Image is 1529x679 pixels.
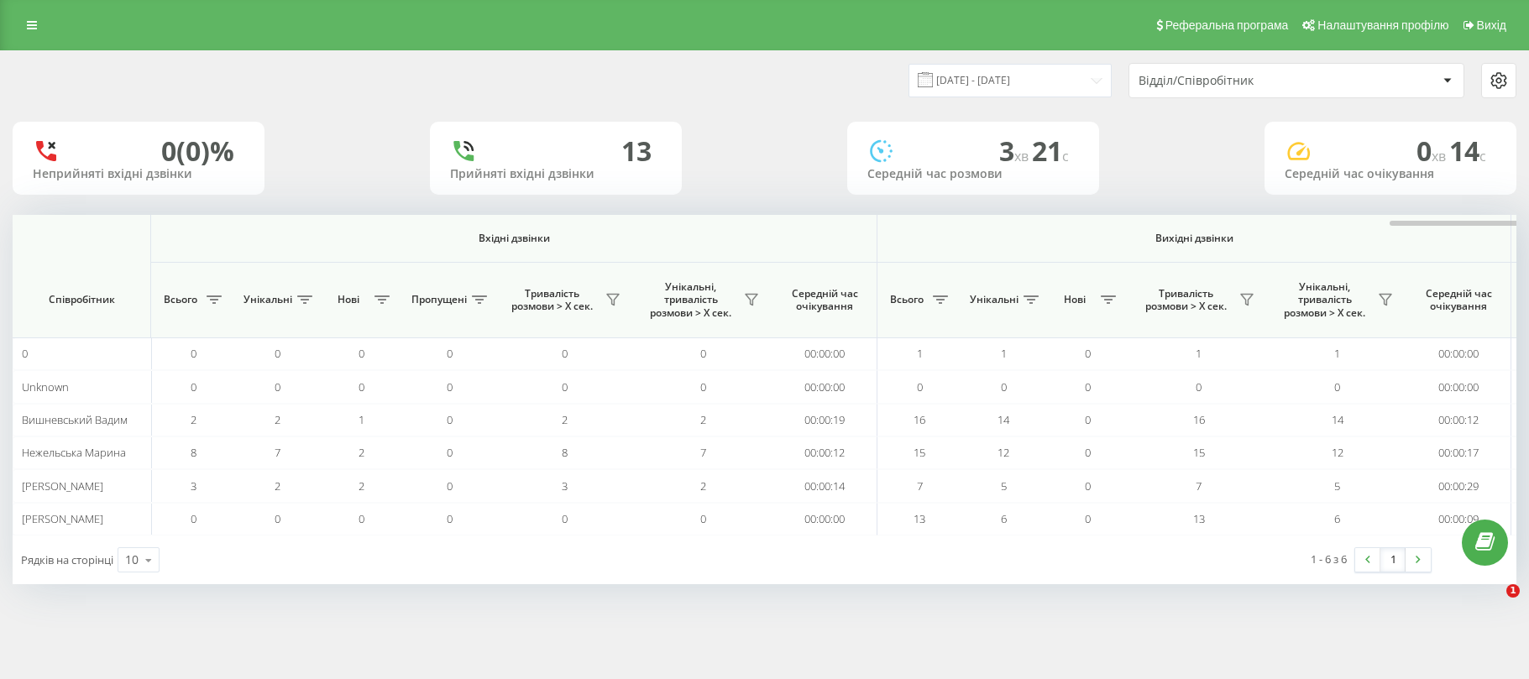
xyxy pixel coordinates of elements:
[1276,280,1373,320] span: Унікальні, тривалість розмови > Х сек.
[917,478,923,494] span: 7
[1085,511,1091,526] span: 0
[22,478,103,494] span: [PERSON_NAME]
[275,478,280,494] span: 2
[562,379,568,394] span: 0
[275,412,280,427] span: 2
[917,379,923,394] span: 0
[562,346,568,361] span: 0
[22,412,128,427] span: Вишневський Вадим
[447,478,453,494] span: 0
[1380,548,1406,572] a: 1
[700,379,706,394] span: 0
[999,133,1032,169] span: 3
[1334,511,1340,526] span: 6
[867,167,1079,181] div: Середній час розмови
[917,232,1472,245] span: Вихідні дзвінки
[1138,287,1234,313] span: Тривалість розмови > Х сек.
[1001,478,1007,494] span: 5
[275,445,280,460] span: 7
[700,445,706,460] span: 7
[1406,337,1511,370] td: 00:00:00
[1406,404,1511,436] td: 00:00:12
[22,346,28,361] span: 0
[1014,147,1032,165] span: хв
[1477,18,1506,32] span: Вихід
[160,293,202,306] span: Всього
[772,503,877,535] td: 00:00:00
[22,445,126,460] span: Нежельська Марина
[914,445,925,460] span: 15
[1334,478,1340,494] span: 5
[1001,511,1007,526] span: 6
[886,293,928,306] span: Всього
[1332,412,1343,427] span: 14
[1085,478,1091,494] span: 0
[359,412,364,427] span: 1
[1193,445,1205,460] span: 15
[1406,436,1511,469] td: 00:00:17
[914,511,925,526] span: 13
[21,552,113,567] span: Рядків на сторінці
[772,469,877,502] td: 00:00:14
[1406,469,1511,502] td: 00:00:29
[191,478,196,494] span: 3
[191,445,196,460] span: 8
[359,379,364,394] span: 0
[1193,412,1205,427] span: 16
[275,511,280,526] span: 0
[1406,370,1511,403] td: 00:00:00
[125,551,139,568] div: 10
[1479,147,1486,165] span: c
[1054,293,1096,306] span: Нові
[275,379,280,394] span: 0
[700,412,706,427] span: 2
[447,445,453,460] span: 0
[1317,18,1448,32] span: Налаштування профілю
[1311,551,1347,567] div: 1 - 6 з 6
[1085,412,1091,427] span: 0
[450,167,662,181] div: Прийняті вхідні дзвінки
[1139,74,1339,88] div: Відділ/Співробітник
[1334,379,1340,394] span: 0
[1506,584,1520,598] span: 1
[327,293,369,306] span: Нові
[700,346,706,361] span: 0
[1334,346,1340,361] span: 1
[161,135,234,167] div: 0 (0)%
[447,511,453,526] span: 0
[275,346,280,361] span: 0
[970,293,1018,306] span: Унікальні
[562,445,568,460] span: 8
[1419,287,1498,313] span: Середній час очікування
[27,293,136,306] span: Співробітник
[998,445,1009,460] span: 12
[447,412,453,427] span: 0
[22,379,69,394] span: Unknown
[785,287,864,313] span: Середній час очікування
[1001,379,1007,394] span: 0
[411,293,467,306] span: Пропущені
[1196,379,1202,394] span: 0
[359,478,364,494] span: 2
[1085,379,1091,394] span: 0
[1085,346,1091,361] span: 0
[772,337,877,370] td: 00:00:00
[1032,133,1069,169] span: 21
[1472,584,1512,624] iframe: Intercom live chat
[191,379,196,394] span: 0
[700,511,706,526] span: 0
[914,412,925,427] span: 16
[1285,167,1496,181] div: Середній час очікування
[191,346,196,361] span: 0
[1196,478,1202,494] span: 7
[1449,133,1486,169] span: 14
[1062,147,1069,165] span: c
[359,346,364,361] span: 0
[359,445,364,460] span: 2
[562,412,568,427] span: 2
[1085,445,1091,460] span: 0
[243,293,292,306] span: Унікальні
[195,232,833,245] span: Вхідні дзвінки
[1416,133,1449,169] span: 0
[700,478,706,494] span: 2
